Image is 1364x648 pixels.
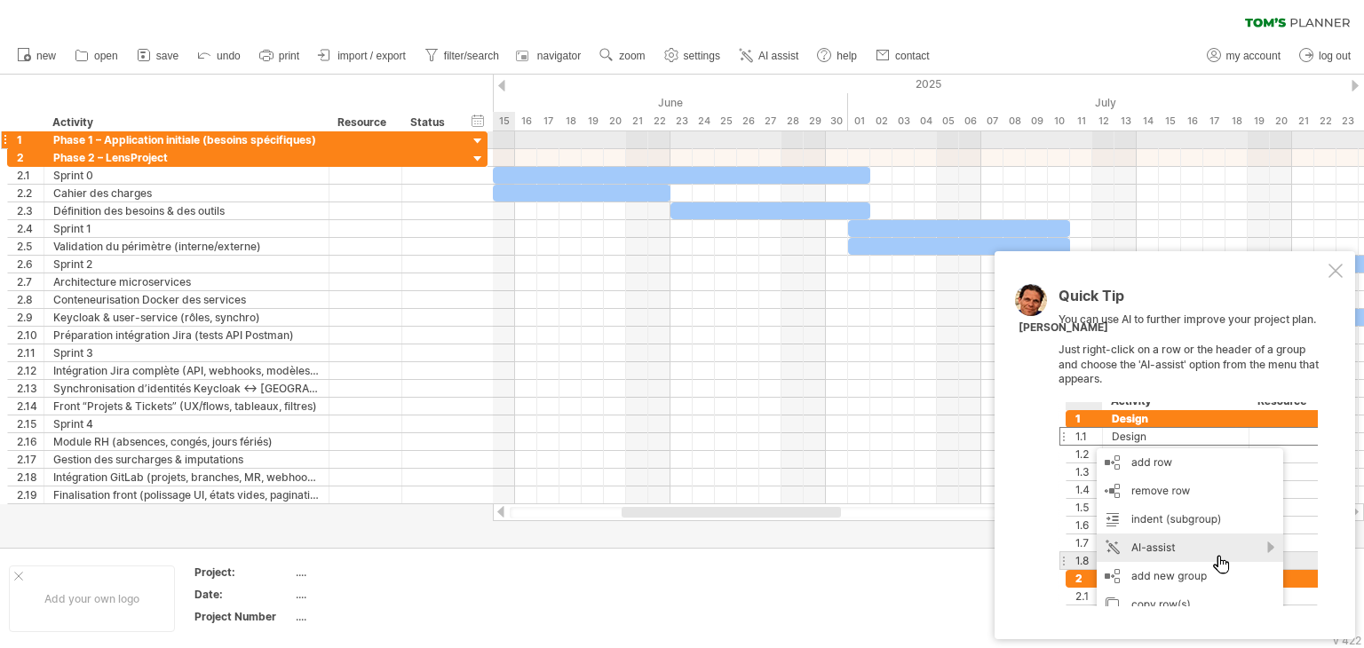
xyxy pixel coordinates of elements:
div: Tuesday, 17 June 2025 [537,112,559,130]
a: open [70,44,123,67]
div: Thursday, 19 June 2025 [582,112,604,130]
div: Sprint 3 [53,344,320,361]
div: Friday, 20 June 2025 [604,112,626,130]
a: import / export [313,44,411,67]
span: help [837,50,857,62]
span: AI assist [758,50,798,62]
div: 2.5 [17,238,44,255]
div: Keycloak & user-service (rôles, synchro) [53,309,320,326]
div: 2.9 [17,309,44,326]
div: Thursday, 3 July 2025 [892,112,915,130]
div: Sprint 1 [53,220,320,237]
a: my account [1202,44,1286,67]
div: Sunday, 6 July 2025 [959,112,981,130]
div: Saturday, 21 June 2025 [626,112,648,130]
span: filter/search [444,50,499,62]
div: 2.10 [17,327,44,344]
div: Activity [52,114,319,131]
span: new [36,50,56,62]
div: Validation du périmètre (interne/externe) [53,238,320,255]
a: navigator [513,44,586,67]
div: Cahier des charges [53,185,320,202]
div: 2.16 [17,433,44,450]
span: zoom [619,50,645,62]
div: Thursday, 26 June 2025 [737,112,759,130]
div: Wednesday, 2 July 2025 [870,112,892,130]
div: Saturday, 12 July 2025 [1092,112,1114,130]
div: 2.19 [17,486,44,503]
div: Intégration Jira complète (API, webhooks, modèles Scrum & Kanban, permissions) [53,362,320,379]
div: June 2025 [182,93,848,112]
div: v 422 [1333,634,1361,647]
span: save [156,50,178,62]
div: 2.17 [17,451,44,468]
div: You can use AI to further improve your project plan. Just right-click on a row or the header of a... [1059,288,1325,606]
div: Friday, 18 July 2025 [1225,112,1248,130]
div: Wednesday, 9 July 2025 [1026,112,1048,130]
div: Thursday, 10 July 2025 [1048,112,1070,130]
span: settings [684,50,720,62]
div: Monday, 23 June 2025 [670,112,693,130]
div: 2.4 [17,220,44,237]
div: Friday, 11 July 2025 [1070,112,1092,130]
div: Intégration GitLab (projets, branches, MR, webhooks, PAT) [53,469,320,486]
div: Phase 2 – LensProject [53,149,320,166]
div: 2.6 [17,256,44,273]
div: Wednesday, 18 June 2025 [559,112,582,130]
div: Wednesday, 25 June 2025 [715,112,737,130]
div: 1 [17,131,44,148]
div: Phase 1 – Application initiale (besoins spécifiques) [53,131,320,148]
a: filter/search [420,44,504,67]
div: Sprint 4 [53,415,320,432]
div: 2.13 [17,380,44,397]
span: navigator [537,50,581,62]
span: log out [1319,50,1351,62]
div: Tuesday, 22 July 2025 [1314,112,1336,130]
a: print [255,44,305,67]
span: undo [217,50,241,62]
div: Sprint 2 [53,256,320,273]
div: Friday, 4 July 2025 [915,112,937,130]
div: .... [296,565,445,580]
span: contact [895,50,930,62]
div: Tuesday, 24 June 2025 [693,112,715,130]
div: 2.15 [17,415,44,432]
a: save [132,44,184,67]
a: AI assist [734,44,804,67]
div: [PERSON_NAME] [1019,320,1108,336]
div: 2.12 [17,362,44,379]
div: Module RH (absences, congés, jours fériés) [53,433,320,450]
div: Sunday, 15 June 2025 [493,112,515,130]
span: import / export [337,50,406,62]
a: undo [193,44,246,67]
div: Friday, 27 June 2025 [759,112,781,130]
div: Quick Tip [1059,288,1325,312]
span: open [94,50,118,62]
div: Front “Projets & Tickets” (UX/flows, tableaux, filtres) [53,398,320,415]
div: Saturday, 19 July 2025 [1248,112,1270,130]
div: 2.18 [17,469,44,486]
a: log out [1295,44,1356,67]
a: contact [871,44,935,67]
div: Date: [194,587,292,602]
div: Sunday, 20 July 2025 [1270,112,1292,130]
span: my account [1226,50,1281,62]
div: 2.14 [17,398,44,415]
a: new [12,44,61,67]
div: 2.1 [17,167,44,184]
div: Définition des besoins & des outils [53,202,320,219]
div: Tuesday, 15 July 2025 [1159,112,1181,130]
div: Monday, 7 July 2025 [981,112,1003,130]
div: Synchronisation d’identités Keycloak ↔ [GEOGRAPHIC_DATA] ↔ User (stream continu) [53,380,320,397]
div: Architecture microservices [53,273,320,290]
div: Préparation intégration Jira (tests API Postman) [53,327,320,344]
div: 2.7 [17,273,44,290]
div: Saturday, 5 July 2025 [937,112,959,130]
div: .... [296,587,445,602]
div: Conteneurisation Docker des services [53,291,320,308]
div: Resource [337,114,392,131]
div: Project Number [194,609,292,624]
div: Gestion des surcharges & imputations [53,451,320,468]
div: Sunday, 22 June 2025 [648,112,670,130]
span: print [279,50,299,62]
